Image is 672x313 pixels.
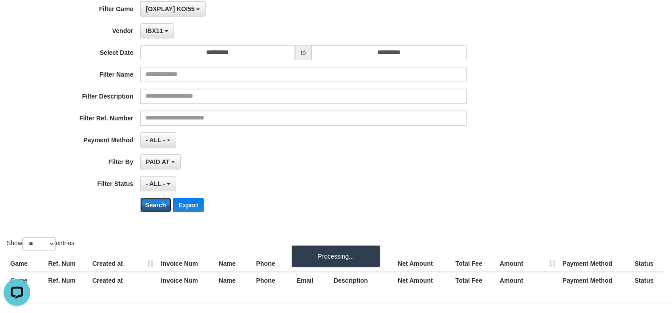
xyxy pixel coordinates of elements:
[158,255,215,272] th: Invoice Num
[146,180,166,187] span: - ALL -
[140,154,181,169] button: PAID AT
[4,4,30,30] button: Open LiveChat chat widget
[22,237,56,251] select: Showentries
[559,272,631,288] th: Payment Method
[158,272,215,288] th: Invoice Num
[253,272,293,288] th: Phone
[7,237,74,251] label: Show entries
[631,255,665,272] th: Status
[140,198,172,212] button: Search
[293,272,330,288] th: Email
[452,272,496,288] th: Total Fee
[140,23,174,38] button: IBX11
[140,176,176,191] button: - ALL -
[291,245,381,268] div: Processing...
[215,272,253,288] th: Name
[253,255,293,272] th: Phone
[631,272,665,288] th: Status
[146,136,166,144] span: - ALL -
[330,272,394,288] th: Description
[7,255,45,272] th: Game
[295,45,312,60] span: to
[173,198,203,212] button: Export
[45,255,89,272] th: Ref. Num
[140,132,176,148] button: - ALL -
[559,255,631,272] th: Payment Method
[7,272,45,288] th: Game
[146,27,163,34] span: IBX11
[146,5,195,12] span: [OXPLAY] KOI55
[496,272,559,288] th: Amount
[89,272,157,288] th: Created at
[45,272,89,288] th: Ref. Num
[394,255,452,272] th: Net Amount
[140,1,206,16] button: [OXPLAY] KOI55
[394,272,452,288] th: Net Amount
[496,255,559,272] th: Amount
[452,255,496,272] th: Total Fee
[146,158,170,165] span: PAID AT
[89,255,157,272] th: Created at
[215,255,253,272] th: Name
